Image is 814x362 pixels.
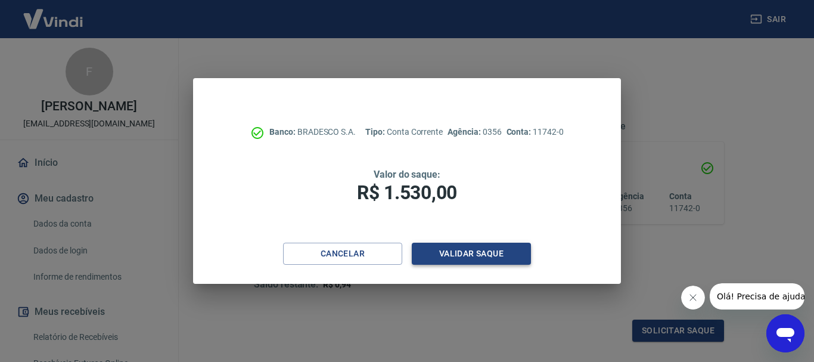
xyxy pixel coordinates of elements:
[357,181,457,204] span: R$ 1.530,00
[710,283,804,310] iframe: Mensagem da empresa
[681,286,705,310] iframe: Fechar mensagem
[448,126,501,138] p: 0356
[365,127,387,137] span: Tipo:
[507,126,564,138] p: 11742-0
[507,127,533,137] span: Conta:
[283,243,402,265] button: Cancelar
[365,126,443,138] p: Conta Corrente
[374,169,440,180] span: Valor do saque:
[412,243,531,265] button: Validar saque
[448,127,483,137] span: Agência:
[269,127,297,137] span: Banco:
[269,126,356,138] p: BRADESCO S.A.
[7,8,100,18] span: Olá! Precisa de ajuda?
[766,314,804,352] iframe: Botão para abrir a janela de mensagens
